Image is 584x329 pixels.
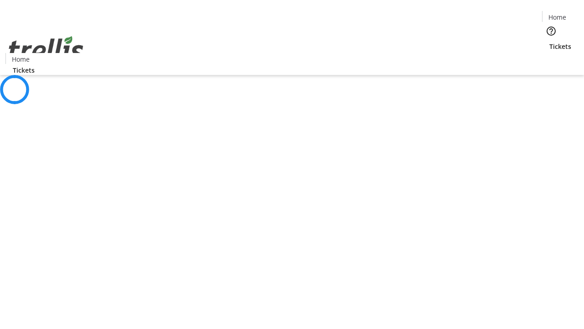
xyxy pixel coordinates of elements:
img: Orient E2E Organization zKkD3OFfxE's Logo [5,26,87,72]
button: Cart [542,51,560,69]
a: Tickets [542,42,579,51]
span: Tickets [549,42,571,51]
a: Home [542,12,572,22]
span: Home [548,12,566,22]
span: Tickets [13,65,35,75]
button: Help [542,22,560,40]
a: Home [6,54,35,64]
a: Tickets [5,65,42,75]
span: Home [12,54,30,64]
